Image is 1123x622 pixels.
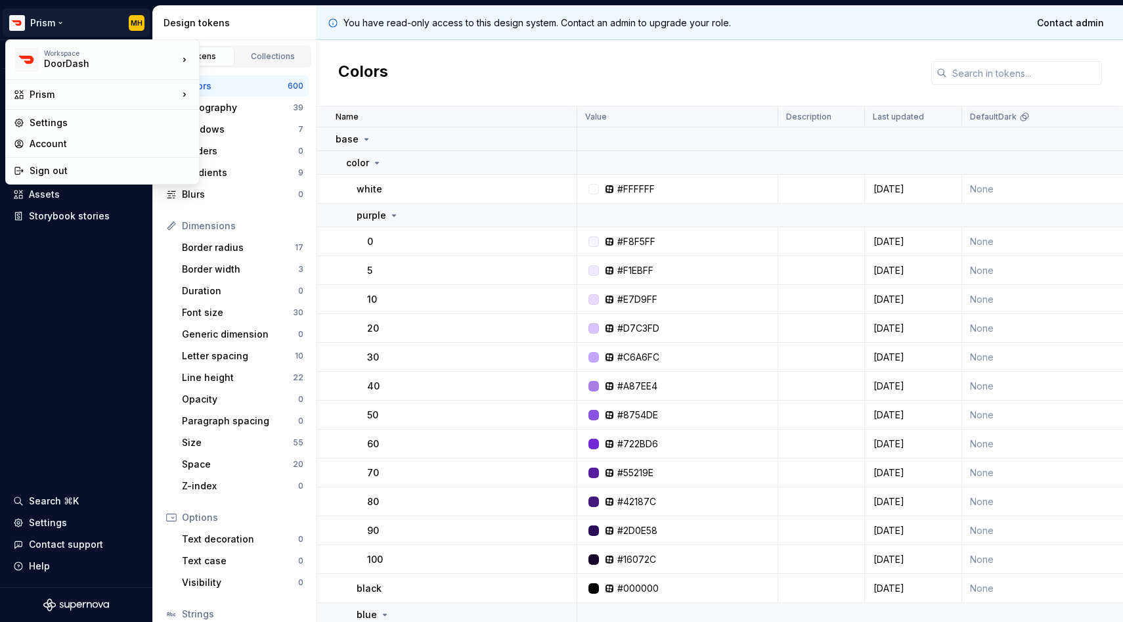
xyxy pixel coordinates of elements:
img: bd52d190-91a7-4889-9e90-eccda45865b1.png [15,48,39,72]
div: DoorDash [44,57,156,70]
div: Workspace [44,49,178,57]
div: Account [30,137,191,150]
div: Prism [30,88,178,101]
div: Settings [30,116,191,129]
div: Sign out [30,164,191,177]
